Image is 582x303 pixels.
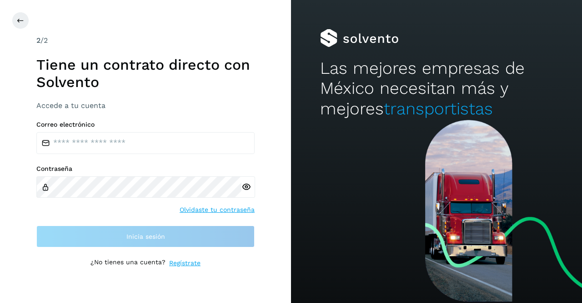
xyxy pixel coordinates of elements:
span: Inicia sesión [126,233,165,240]
p: ¿No tienes una cuenta? [90,258,166,268]
h1: Tiene un contrato directo con Solvento [36,56,255,91]
h3: Accede a tu cuenta [36,101,255,110]
span: transportistas [384,99,493,118]
a: Olvidaste tu contraseña [180,205,255,215]
a: Regístrate [169,258,201,268]
label: Correo electrónico [36,121,255,128]
h2: Las mejores empresas de México necesitan más y mejores [320,58,553,119]
button: Inicia sesión [36,226,255,247]
span: 2 [36,36,40,45]
div: /2 [36,35,255,46]
label: Contraseña [36,165,255,173]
